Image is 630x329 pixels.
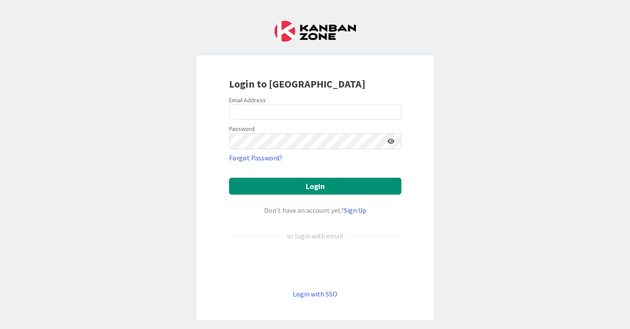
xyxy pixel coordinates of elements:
[225,255,406,274] iframe: Sign in with Google Button
[229,205,401,215] div: Don’t have an account yet?
[344,206,366,215] a: Sign Up
[229,153,282,163] a: Forgot Password?
[229,178,401,195] button: Login
[229,124,255,134] label: Password
[293,290,337,298] a: Login with SSO
[229,96,266,104] label: Email Address
[275,21,356,42] img: Kanban Zone
[285,231,346,241] div: or login with email
[229,77,365,91] b: Login to [GEOGRAPHIC_DATA]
